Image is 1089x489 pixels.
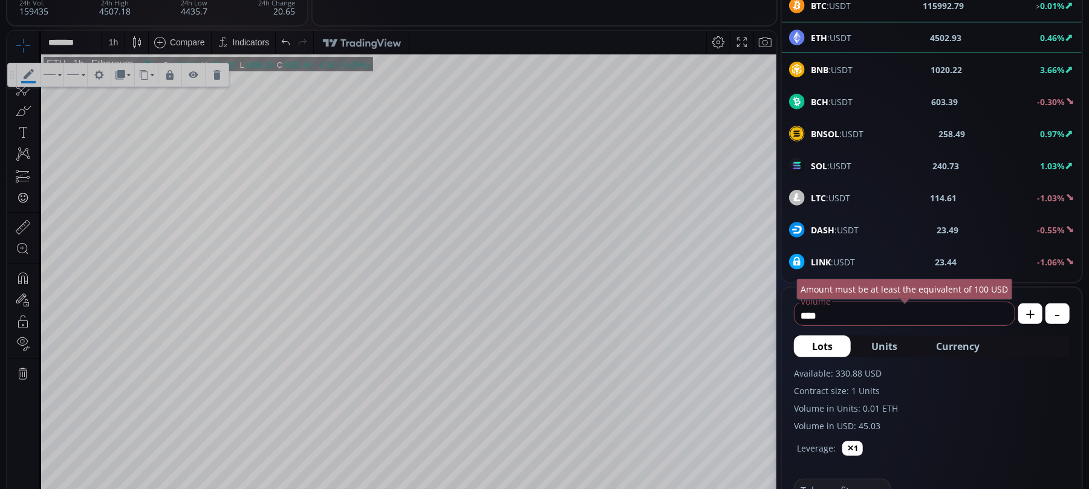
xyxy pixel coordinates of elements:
div: Visual Order [104,33,127,56]
b: 114.61 [931,192,957,204]
label: Leverage: [797,442,836,455]
button: Lots [794,335,851,357]
b: LTC [811,192,826,204]
b: -1.03% [1037,192,1065,204]
div: 1h [59,28,77,39]
span: :USDT [811,96,853,108]
button: - [1045,303,1070,324]
div: Indicators [226,7,262,16]
b: -1.06% [1037,256,1065,268]
div: Compare [163,7,198,16]
div: H [194,30,200,39]
b: -0.30% [1037,96,1065,108]
b: 258.49 [938,128,965,140]
b: BNB [811,64,828,76]
b: 23.49 [937,224,959,236]
span: Currency [936,339,980,354]
div: ETH [39,28,59,39]
span: :USDT [811,224,859,236]
label: Available: 330.88 USD [794,367,1070,380]
span: :USDT [811,192,850,204]
span: :USDT [811,256,855,268]
label: Volume in USD: 45.03 [794,419,1070,432]
b: 1020.22 [931,63,962,76]
div: 1 h [102,7,111,16]
div: Clone, Copy [128,33,151,56]
b: BNSOL [811,128,839,140]
span: Units [871,339,897,354]
b: DASH [811,224,834,236]
b: 23.44 [935,256,957,268]
div: Market open [135,28,146,39]
span: :USDT [811,128,863,140]
div: Ethereum [77,28,126,39]
b: 1.03% [1040,160,1065,172]
span: :USDT [811,160,851,172]
b: SOL [811,160,827,172]
button: Units [853,335,915,357]
b: 3.66% [1040,64,1065,76]
b: LINK [811,256,831,268]
span: > [1036,1,1040,11]
span: Lots [812,339,833,354]
div: C [270,30,276,39]
div: 4504.22 [201,30,229,39]
b: 603.39 [932,96,958,108]
button: + [1018,303,1042,324]
button: ✕1 [842,441,863,456]
div: 4498.21 [162,30,190,39]
label: Volume in Units: 0.01 ETH [794,402,1070,415]
div: Amount must be at least the equivalent of 100 USD [797,279,1013,300]
div: 4498.20 [238,30,266,39]
div: 4502.46 [276,30,304,39]
b: -0.55% [1037,224,1065,236]
div: Style [57,33,80,56]
div: Hide [175,33,198,56]
b: 240.73 [932,160,959,172]
div:  [11,161,21,173]
span: :USDT [811,63,853,76]
label: Contract size: 1 Units [794,384,1070,397]
div: Remove [198,33,221,56]
div: L [233,30,238,39]
div: +4.26 (+0.09%) [308,30,362,39]
div: O [155,30,162,39]
b: 0.97% [1040,128,1065,140]
b: BCH [811,96,828,108]
button: Currency [918,335,998,357]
